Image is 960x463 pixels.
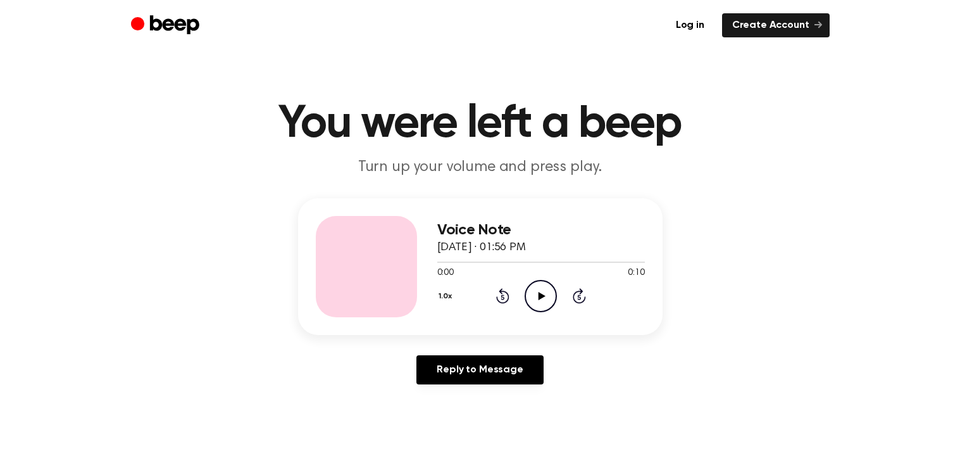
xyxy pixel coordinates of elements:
[437,267,454,280] span: 0:00
[416,355,543,384] a: Reply to Message
[628,267,644,280] span: 0:10
[237,157,723,178] p: Turn up your volume and press play.
[666,13,714,37] a: Log in
[131,13,203,38] a: Beep
[156,101,804,147] h1: You were left a beep
[437,222,645,239] h3: Voice Note
[722,13,830,37] a: Create Account
[437,242,526,253] span: [DATE] · 01:56 PM
[437,286,457,307] button: 1.0x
